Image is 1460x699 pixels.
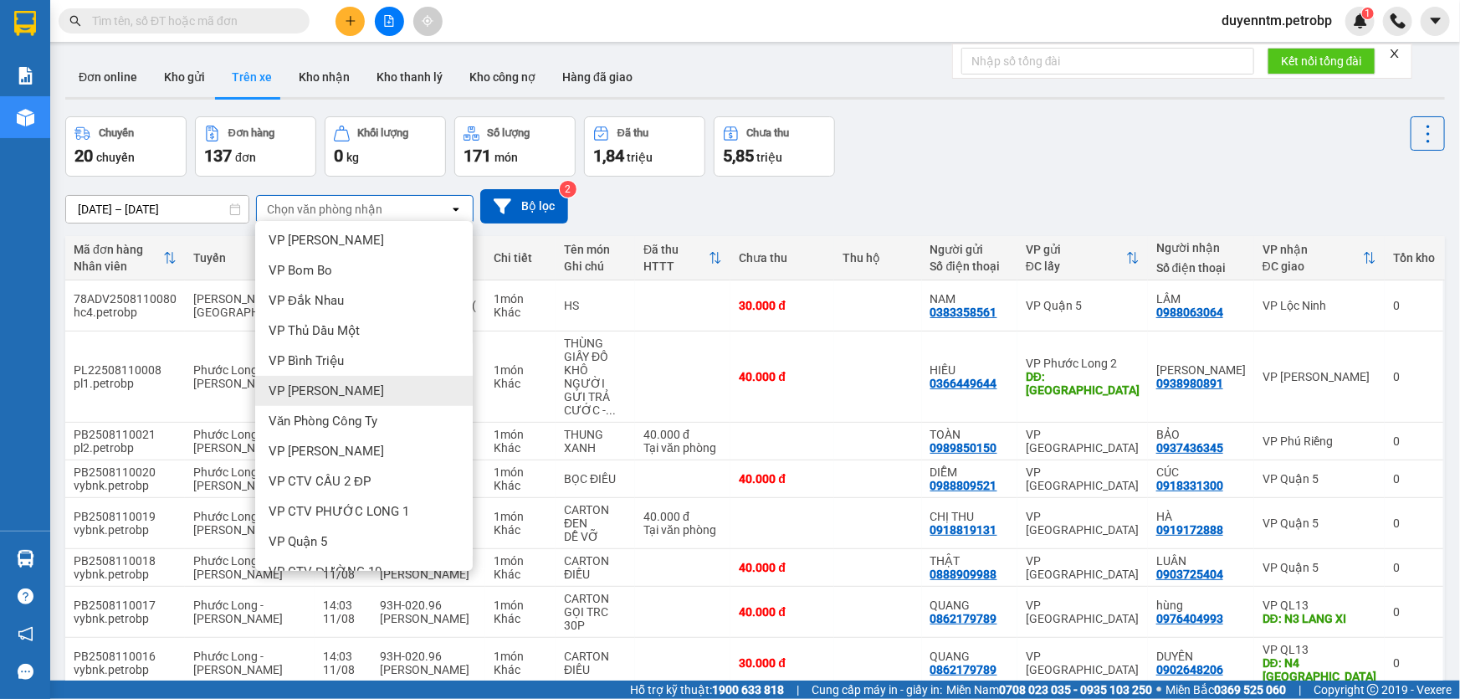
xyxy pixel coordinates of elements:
button: Bộ lọc [480,189,568,224]
div: 1 món [494,363,547,377]
div: PB2508110019 [74,510,177,523]
div: pl1.petrobp [74,377,177,390]
strong: 0369 525 060 [1214,683,1286,696]
div: 0976404993 [1156,612,1223,625]
div: Số điện thoại [1156,261,1246,275]
div: 0918331300 [1156,479,1223,492]
div: [PERSON_NAME] [380,612,477,625]
div: BẢO [1156,428,1246,441]
div: 0 [1393,434,1435,448]
div: 0383358561 [930,306,997,319]
div: PB2508110017 [74,599,177,612]
div: Thu hộ [843,251,914,265]
div: Ghi chú [564,260,627,273]
div: VP QL13 [1263,643,1376,656]
div: 11/08 [323,612,363,625]
span: Phước Long - [PERSON_NAME] [193,428,283,455]
button: Đơn online [65,57,151,97]
div: 0 [1393,656,1435,670]
img: warehouse-icon [17,550,34,568]
div: Chưa thu [739,251,826,265]
svg: open [449,203,463,216]
div: ĐC giao [1263,260,1363,273]
div: Tại văn phòng [643,441,722,455]
div: 0989850150 [930,441,997,455]
div: QUANG [930,650,1009,663]
div: 1 món [494,650,547,663]
span: VP [PERSON_NAME] [269,443,384,460]
button: Kho gửi [151,57,218,97]
span: Phước Long - [PERSON_NAME] [193,465,283,492]
div: LÂM [1156,292,1246,306]
div: PL22508110008 [74,363,177,377]
div: VP Quận 5 [1263,517,1376,530]
button: Hàng đã giao [549,57,646,97]
span: VP CTV PHƯỚC LONG 1 [269,503,409,520]
span: Phước Long - [PERSON_NAME] [193,599,283,625]
span: plus [345,15,356,27]
div: Số lượng [488,127,530,139]
span: Phước Long - [PERSON_NAME] [193,650,283,676]
div: 0 [1393,605,1435,619]
div: CARTON ĐEN [564,503,627,530]
div: Kim [1156,363,1246,377]
div: [PERSON_NAME] [380,568,477,581]
div: VP QL13 [1263,599,1376,612]
button: Kho nhận [285,57,363,97]
div: HTTT [643,260,709,273]
div: vybnk.petrobp [74,663,177,676]
img: logo-vxr [14,11,36,36]
div: Chuyến [99,127,134,139]
sup: 2 [560,181,576,198]
div: 93H-020.96 [380,599,477,612]
div: Nhân viên [74,260,163,273]
span: question-circle [18,588,33,604]
th: Toggle SortBy [1017,236,1148,280]
span: 0 [334,146,343,166]
span: VP [PERSON_NAME] [269,383,384,399]
div: HÀ [1156,510,1246,523]
span: | [1299,681,1301,699]
div: PB2508110018 [74,554,177,568]
div: VP Lộc Ninh [1263,299,1376,312]
span: aim [422,15,433,27]
div: Số điện thoại [930,260,1009,273]
span: close [1389,48,1401,59]
button: Khối lượng0kg [325,116,446,177]
span: message [18,664,33,680]
button: Chưa thu5,85 triệu [714,116,835,177]
span: 1 [1365,8,1370,19]
span: triệu [756,151,782,164]
span: duyenntm.petrobp [1208,10,1345,31]
div: vybnk.petrobp [74,523,177,537]
span: Phước Long - [PERSON_NAME] [193,554,283,581]
img: solution-icon [17,67,34,85]
div: vybnk.petrobp [74,479,177,492]
div: Khác [494,441,547,455]
div: HS [564,299,627,312]
span: 1,84 [593,146,624,166]
span: đơn [235,151,256,164]
div: 30.000 đ [739,656,826,670]
span: 171 [464,146,491,166]
span: copyright [1367,684,1379,696]
div: Chọn văn phòng nhận [267,201,382,218]
div: NGƯỜI GỬI TRẢ CƯỚC - TXE GIỮ TIỀN [564,377,627,417]
button: plus [336,7,365,36]
button: Kết nối tổng đài [1268,48,1375,75]
span: caret-down [1428,13,1443,28]
div: 40.000 đ [739,472,826,486]
strong: 1900 633 818 [712,683,784,696]
span: Hỗ trợ kỹ thuật: [630,681,784,699]
div: 0903725404 [1156,568,1223,581]
strong: 0708 023 035 - 0935 103 250 [999,683,1152,696]
span: VP Đắk Nhau [269,292,344,309]
div: 0919172888 [1156,523,1223,537]
div: CARTON ĐIỀU [564,554,627,581]
span: notification [18,626,33,642]
div: 1 món [494,554,547,568]
div: THẬT [930,554,1009,568]
button: Kho công nợ [456,57,549,97]
span: Kết nối tổng đài [1281,52,1362,70]
span: 5,85 [723,146,754,166]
